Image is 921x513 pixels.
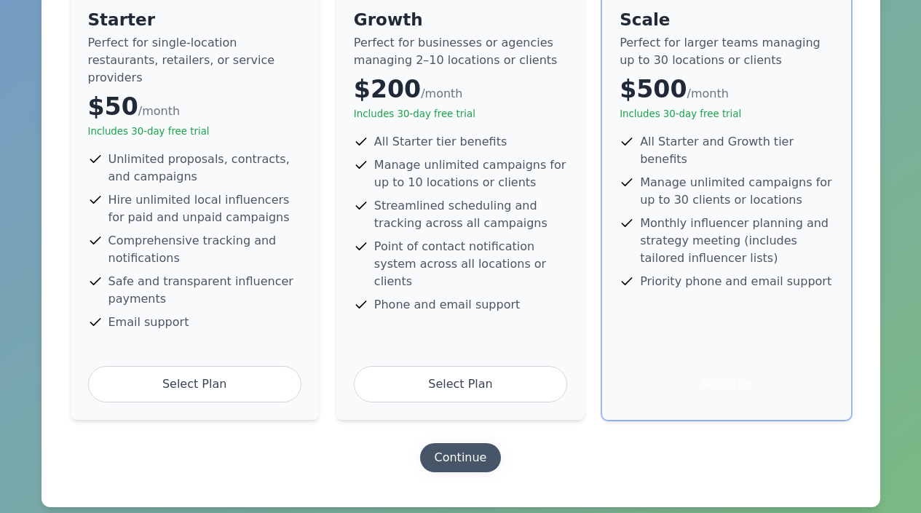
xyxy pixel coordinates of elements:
span: Phone and email support [374,296,520,314]
span: Unlimited proposals, contracts, and campaigns [108,151,301,186]
span: Priority phone and email support [640,273,831,290]
div: Select Plan [354,366,567,402]
span: Hire unlimited local influencers for paid and unpaid campaigns [108,191,301,226]
h4: Scale [620,8,833,31]
p: Includes 30-day free trial [620,107,833,122]
span: Manage unlimited campaigns for up to 30 clients or locations [640,174,833,209]
p: Perfect for businesses or agencies managing 2–10 locations or clients [354,34,567,69]
p: Includes 30-day free trial [354,107,567,122]
span: /month [687,87,728,100]
span: /month [138,104,180,118]
h4: Starter [88,8,301,31]
span: /month [421,87,462,100]
div: Selected [620,367,833,402]
div: $50 [88,92,301,122]
span: Manage unlimited campaigns for up to 10 locations or clients [374,156,567,191]
div: $200 [354,75,567,104]
span: Email support [108,314,189,331]
span: Monthly influencer planning and strategy meeting (includes tailored influencer lists) [640,215,833,267]
span: Streamlined scheduling and tracking across all campaigns [374,197,567,232]
span: Safe and transparent influencer payments [108,273,301,308]
button: Continue [420,443,502,472]
span: All Starter and Growth tier benefits [640,133,833,168]
span: All Starter tier benefits [374,133,507,151]
h4: Growth [354,8,567,31]
div: Select Plan [88,366,301,402]
p: Perfect for larger teams managing up to 30 locations or clients [620,34,833,69]
div: $500 [620,75,833,104]
p: Perfect for single-location restaurants, retailers, or service providers [88,34,301,87]
div: Continue [435,449,487,466]
span: Comprehensive tracking and notifications [108,232,301,267]
span: Point of contact notification system across all locations or clients [374,238,567,290]
p: Includes 30-day free trial [88,124,301,139]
